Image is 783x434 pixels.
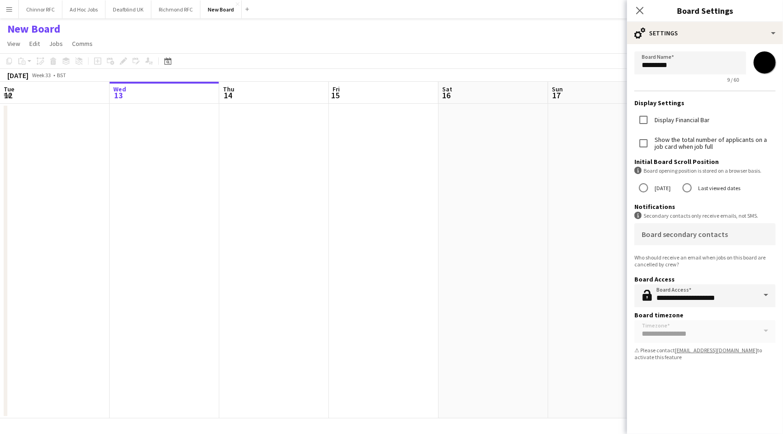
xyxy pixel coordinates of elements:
[26,38,44,50] a: Edit
[331,90,340,101] span: 15
[72,39,93,48] span: Comms
[7,71,28,80] div: [DATE]
[696,181,740,195] label: Last viewed dates
[49,39,63,48] span: Jobs
[627,22,783,44] div: Settings
[4,38,24,50] a: View
[106,0,151,18] button: Deafblind UK
[333,85,340,93] span: Fri
[634,311,776,319] h3: Board timezone
[222,90,234,101] span: 14
[62,0,106,18] button: Ad Hoc Jobs
[634,167,776,175] div: Board opening position is stored on a browser basis.
[30,72,53,79] span: Week 33
[57,72,66,79] div: BST
[151,0,200,18] button: Richmond RFC
[720,76,746,83] span: 9 / 60
[7,22,61,36] h1: New Board
[113,85,126,93] span: Wed
[634,275,776,283] h3: Board Access
[634,99,776,107] h3: Display Settings
[634,158,776,166] h3: Initial Board Scroll Position
[550,90,563,101] span: 17
[2,90,14,101] span: 12
[45,38,67,50] a: Jobs
[442,85,452,93] span: Sat
[634,203,776,211] h3: Notifications
[634,212,776,220] div: Secondary contacts only receive emails, not SMS.
[7,39,20,48] span: View
[653,181,671,195] label: [DATE]
[112,90,126,101] span: 13
[642,230,728,239] mat-label: Board secondary contacts
[19,0,62,18] button: Chinnor RFC
[653,136,776,150] label: Show the total number of applicants on a job card when job full
[675,347,757,354] a: [EMAIL_ADDRESS][DOMAIN_NAME]
[200,0,242,18] button: New Board
[4,85,14,93] span: Tue
[68,38,96,50] a: Comms
[29,39,40,48] span: Edit
[441,90,452,101] span: 16
[634,254,776,268] div: Who should receive an email when jobs on this board are cancelled by crew?
[223,85,234,93] span: Thu
[634,347,776,361] div: ⚠ Please contact to activate this feature
[627,5,783,17] h3: Board Settings
[653,117,710,124] label: Display Financial Bar
[552,85,563,93] span: Sun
